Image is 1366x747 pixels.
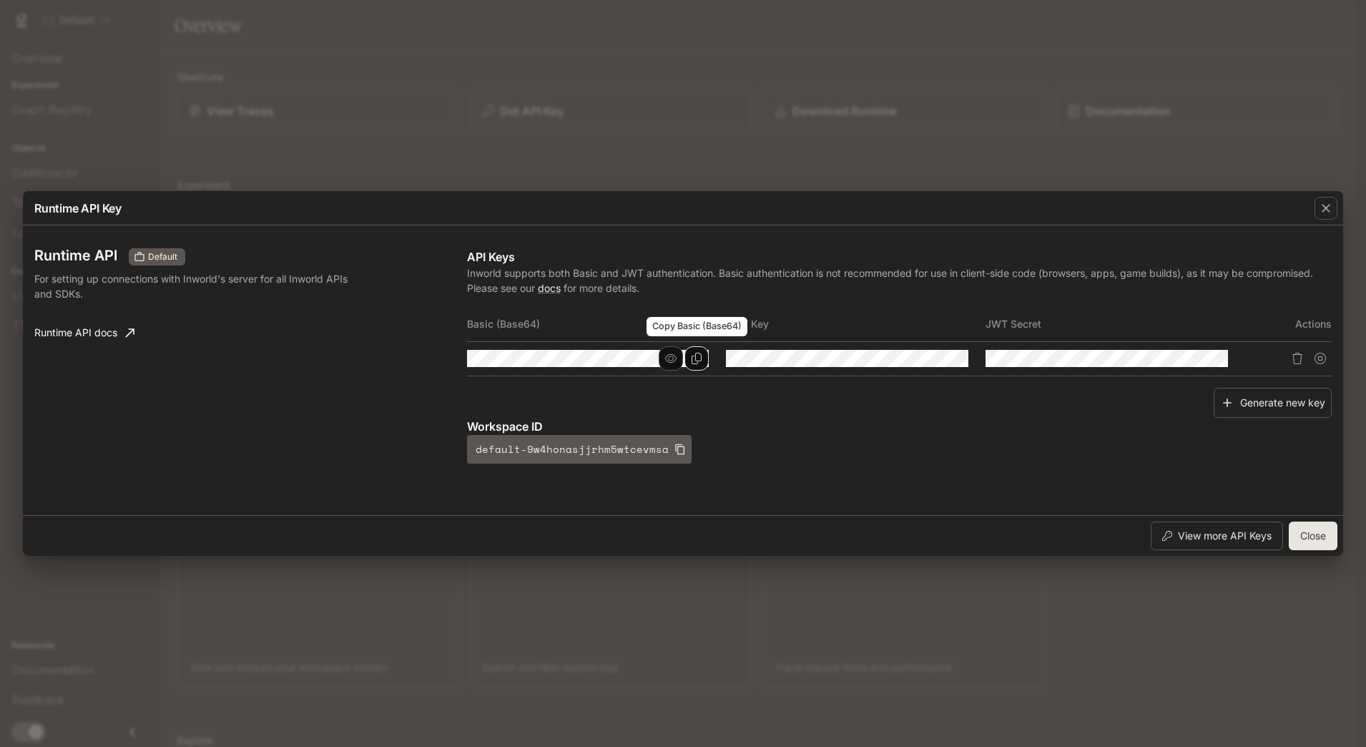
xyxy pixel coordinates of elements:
a: docs [538,282,561,294]
button: Copy Basic (Base64) [684,346,709,371]
p: API Keys [467,248,1332,265]
h3: Runtime API [34,248,117,263]
div: Copy Basic (Base64) [647,317,747,336]
th: Basic (Base64) [467,307,727,341]
th: JWT Secret [986,307,1245,341]
span: Default [142,250,183,263]
div: These keys will apply to your current workspace only [129,248,185,265]
button: default-9w4honasjjrhm5wtcevmsa [467,435,692,464]
p: Inworld supports both Basic and JWT authentication. Basic authentication is not recommended for u... [467,265,1332,296]
button: Generate new key [1214,388,1332,419]
p: Workspace ID [467,418,1332,435]
a: Runtime API docs [29,318,140,347]
button: Close [1289,522,1337,550]
th: JWT Key [726,307,986,341]
button: Suspend API key [1309,347,1332,370]
button: Delete API key [1286,347,1309,370]
p: For setting up connections with Inworld's server for all Inworld APIs and SDKs. [34,271,350,301]
button: View more API Keys [1151,522,1283,550]
p: Runtime API Key [34,200,122,217]
th: Actions [1245,307,1332,341]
